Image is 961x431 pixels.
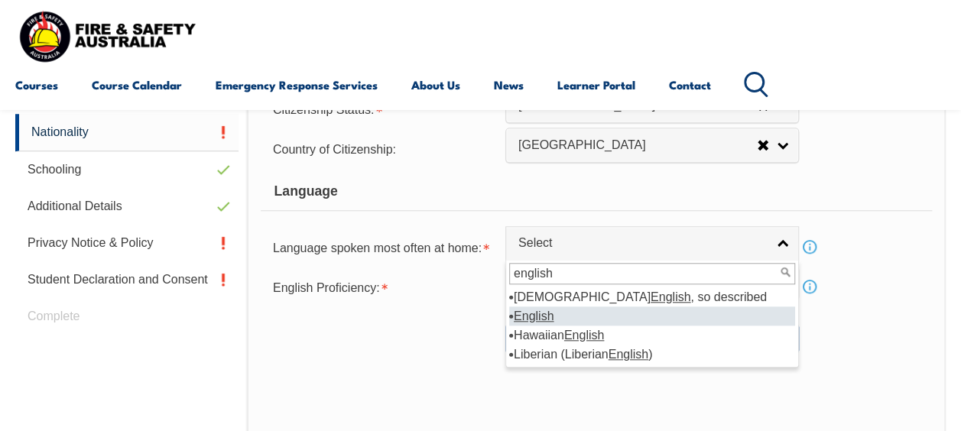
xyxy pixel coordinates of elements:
[15,225,239,261] a: Privacy Notice & Policy
[261,232,505,262] div: Language spoken most often at home is required.
[609,348,648,361] em: English
[15,114,239,151] a: Nationality
[92,66,182,103] a: Course Calendar
[273,281,380,294] span: English Proficiency:
[273,143,396,156] span: Country of Citizenship:
[514,309,554,322] em: English
[557,66,635,103] a: Learner Portal
[216,66,378,103] a: Emergency Response Services
[799,276,820,297] a: Info
[494,66,524,103] a: News
[15,188,239,225] a: Additional Details
[411,66,460,103] a: About Us
[799,236,820,258] a: Info
[261,271,505,302] div: English Proficiency is required.
[15,151,239,188] a: Schooling
[509,345,795,364] li: Liberian (Liberian )
[518,235,766,251] span: Select
[651,290,690,303] em: English
[15,261,239,298] a: Student Declaration and Consent
[261,173,932,211] div: Language
[15,66,58,103] a: Courses
[518,138,757,154] span: [GEOGRAPHIC_DATA]
[273,241,482,254] span: Language spoken most often at home:
[273,103,375,116] span: Citizenship Status:
[509,326,795,345] li: Hawaiian
[564,329,604,342] em: English
[509,287,795,306] li: [DEMOGRAPHIC_DATA] , so described
[669,66,711,103] a: Contact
